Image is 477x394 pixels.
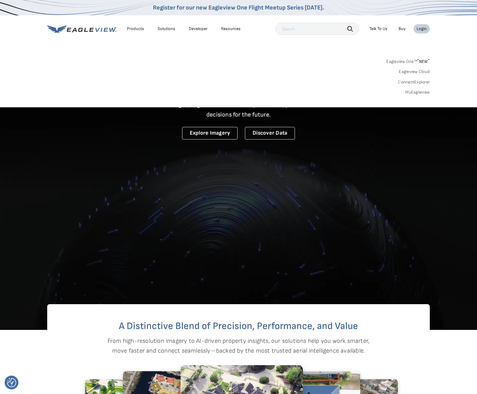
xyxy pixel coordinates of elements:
a: Eagleview One™*NEW* [386,57,430,64]
span: NEW [417,59,430,64]
h2: A Distinctive Blend of Precision, Performance, and Value [72,321,405,331]
a: ConnectExplorer [398,79,430,85]
a: Buy [399,26,406,32]
div: Products [127,26,144,32]
a: MyEagleview [405,90,430,95]
div: Login [417,26,427,32]
a: Register for our new Eagleview One Flight Meetup Series [DATE]. [153,4,324,11]
p: From high-resolution imagery to AI-driven property insights, our solutions help you work smarter,... [107,336,370,356]
button: Consent Preferences [7,378,16,387]
a: Discover Data [245,127,295,140]
div: Resources [221,26,241,32]
a: Developer [189,26,208,32]
a: Eagleview Cloud [399,69,430,75]
input: Search [276,23,359,35]
a: Explore Imagery [182,127,238,140]
div: Solutions [158,26,175,32]
img: Revisit consent button [7,378,16,387]
div: Talk To Us [369,26,387,32]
